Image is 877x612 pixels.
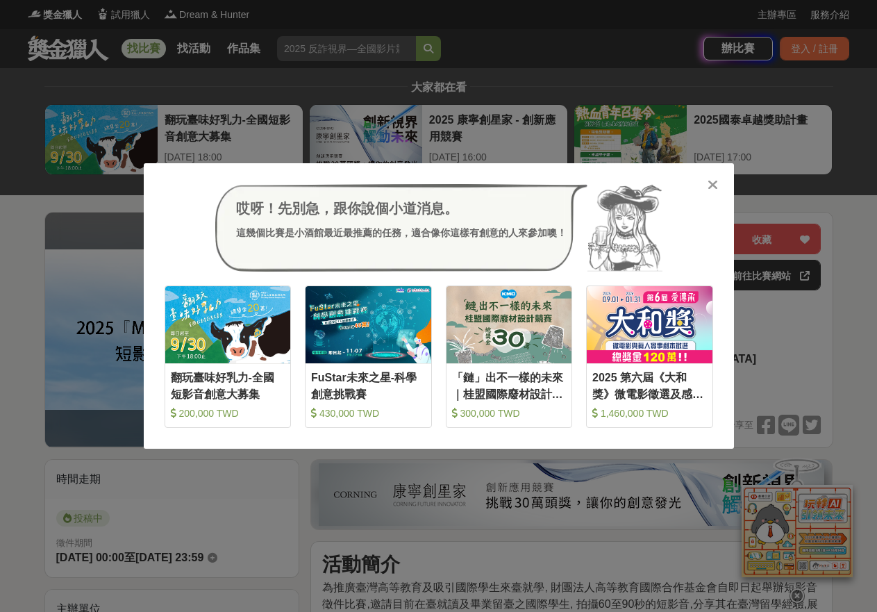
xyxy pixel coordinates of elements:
div: 「鏈」出不一樣的未來｜桂盟國際廢材設計競賽 [452,370,567,401]
img: Cover Image [446,286,572,363]
div: 2025 第六屆《大和獎》微電影徵選及感人實事分享 [592,370,707,401]
div: FuStar未來之星-科學創意挑戰賽 [311,370,426,401]
div: 翻玩臺味好乳力-全國短影音創意大募集 [171,370,285,401]
img: Cover Image [587,286,712,363]
a: Cover ImageFuStar未來之星-科學創意挑戰賽 430,000 TWD [305,286,432,428]
div: 300,000 TWD [452,406,567,420]
img: Cover Image [165,286,291,363]
a: Cover Image翻玩臺味好乳力-全國短影音創意大募集 200,000 TWD [165,286,292,428]
div: 430,000 TWD [311,406,426,420]
div: 哎呀！先別急，跟你說個小道消息。 [236,198,567,219]
div: 1,460,000 TWD [592,406,707,420]
div: 這幾個比賽是小酒館最近最推薦的任務，適合像你這樣有創意的人來參加噢！ [236,226,567,240]
img: Cover Image [306,286,431,363]
a: Cover Image「鏈」出不一樣的未來｜桂盟國際廢材設計競賽 300,000 TWD [446,286,573,428]
div: 200,000 TWD [171,406,285,420]
a: Cover Image2025 第六屆《大和獎》微電影徵選及感人實事分享 1,460,000 TWD [586,286,713,428]
img: Avatar [587,184,662,272]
